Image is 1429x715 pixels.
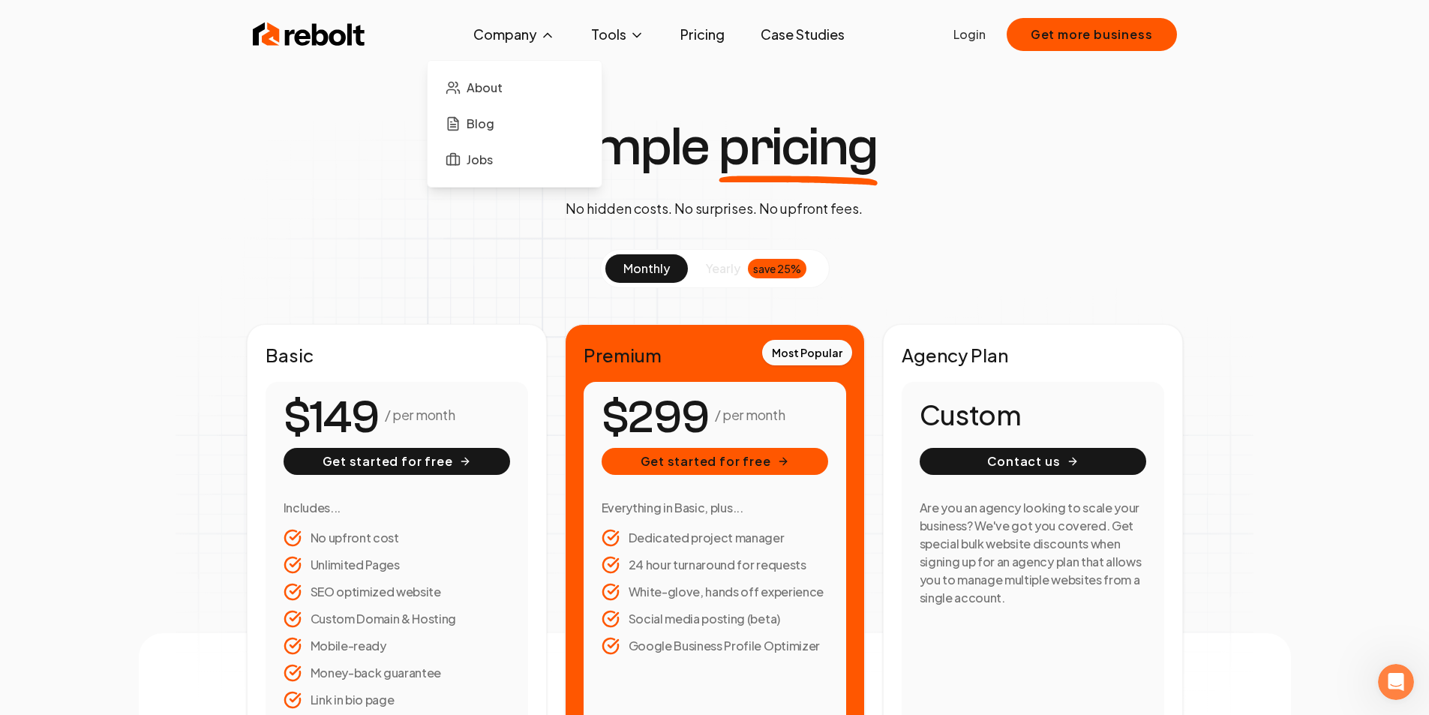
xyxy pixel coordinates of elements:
number-flow-react: $299 [602,384,709,452]
button: yearlysave 25% [688,254,824,283]
span: yearly [706,260,740,278]
span: About [467,79,503,97]
button: monthly [605,254,688,283]
a: Case Studies [749,20,857,50]
p: / per month [385,404,455,425]
li: Dedicated project manager [602,529,828,547]
h3: Are you an agency looking to scale your business? We've got you covered. Get special bulk website... [920,499,1146,607]
button: Tools [579,20,656,50]
li: No upfront cost [284,529,510,547]
iframe: Intercom live chat [1378,664,1414,700]
div: Most Popular [762,340,852,365]
button: Get started for free [284,448,510,475]
li: Link in bio page [284,691,510,709]
button: Contact us [920,448,1146,475]
img: Rebolt Logo [253,20,365,50]
li: Google Business Profile Optimizer [602,637,828,655]
h2: Agency Plan [902,343,1164,367]
a: Pricing [668,20,737,50]
number-flow-react: $149 [284,384,379,452]
span: pricing [719,120,878,174]
li: Custom Domain & Hosting [284,610,510,628]
a: Login [953,26,986,44]
div: save 25% [748,259,806,278]
span: Jobs [467,151,493,169]
button: Get more business [1007,18,1177,51]
h1: Simple [551,120,878,174]
button: Get started for free [602,448,828,475]
a: Jobs [440,145,590,175]
p: No hidden costs. No surprises. No upfront fees. [566,198,863,219]
button: Company [461,20,567,50]
li: Money-back guarantee [284,664,510,682]
h3: Includes... [284,499,510,517]
h2: Basic [266,343,528,367]
a: About [440,73,590,103]
li: White-glove, hands off experience [602,583,828,601]
li: Social media posting (beta) [602,610,828,628]
li: Mobile-ready [284,637,510,655]
p: / per month [715,404,785,425]
span: Blog [467,115,494,133]
li: Unlimited Pages [284,556,510,574]
span: monthly [623,260,670,276]
h2: Premium [584,343,846,367]
h3: Everything in Basic, plus... [602,499,828,517]
li: SEO optimized website [284,583,510,601]
li: 24 hour turnaround for requests [602,556,828,574]
a: Blog [440,109,590,139]
h1: Custom [920,400,1146,430]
